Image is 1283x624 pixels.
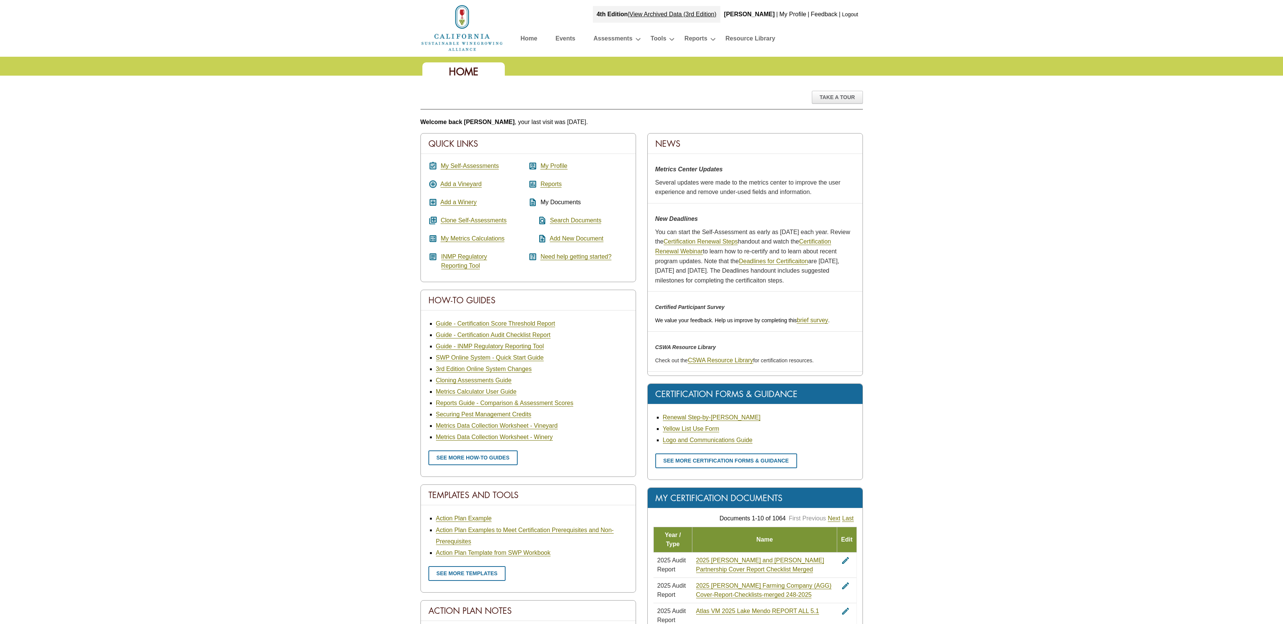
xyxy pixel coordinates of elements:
[841,581,850,590] i: edit
[521,33,537,47] a: Home
[441,217,506,224] a: Clone Self-Assessments
[812,91,863,104] div: Take A Tour
[540,253,611,260] a: Need help getting started?
[655,238,831,255] a: Certification Renewal Webinar
[428,216,437,225] i: queue
[648,133,863,154] div: News
[724,11,775,17] b: [PERSON_NAME]
[436,411,532,418] a: Securing Pest Management Credits
[428,180,437,189] i: add_circle
[802,515,826,522] a: Previous
[436,332,551,338] a: Guide - Certification Audit Checklist Report
[428,566,506,581] a: See more templates
[436,434,553,441] a: Metrics Data Collection Worksheet - Winery
[655,166,723,172] strong: Metrics Center Updates
[540,199,581,205] span: My Documents
[436,527,614,545] a: Action Plan Examples to Meet Certification Prerequisites and Non-Prerequisites
[593,33,632,47] a: Assessments
[528,180,537,189] i: assessment
[655,453,797,468] a: See more certification forms & guidance
[789,515,801,522] a: First
[428,234,437,243] i: calculate
[655,227,855,286] p: You can start the Self-Assessment as early as [DATE] each year. Review the handout and watch the ...
[528,234,547,243] i: note_add
[436,515,492,522] a: Action Plan Example
[436,422,558,429] a: Metrics Data Collection Worksheet - Vineyard
[841,582,850,589] a: edit
[436,400,574,407] a: Reports Guide - Comparison & Assessment Scores
[593,6,720,23] div: |
[692,527,837,552] td: Name
[540,181,562,188] a: Reports
[436,377,512,384] a: Cloning Assessments Guide
[528,252,537,261] i: help_center
[684,33,707,47] a: Reports
[657,608,686,623] span: 2025 Audit Report
[696,582,832,598] a: 2025 [PERSON_NAME] Farming Company (AGG) Cover-Report-Checklists-merged 248-2025
[655,304,725,310] em: Certified Participant Survey
[651,33,666,47] a: Tools
[696,557,824,573] a: 2025 [PERSON_NAME] and [PERSON_NAME] Partnership Cover Report Checklist Merged
[528,161,537,171] i: account_box
[441,199,477,206] a: Add a Winery
[655,216,698,222] strong: New Deadlines
[657,582,686,598] span: 2025 Audit Report
[696,608,819,615] a: Atlas VM 2025 Lake Mendo REPORT ALL 5.1
[779,11,806,17] a: My Profile
[428,252,437,261] i: article
[421,290,636,310] div: How-To Guides
[428,198,437,207] i: add_box
[664,238,738,245] a: Certification Renewal Steps
[841,557,850,563] a: edit
[528,216,547,225] i: find_in_page
[420,117,863,127] p: , your last visit was [DATE].
[555,33,575,47] a: Events
[648,384,863,404] div: Certification Forms & Guidance
[421,133,636,154] div: Quick Links
[688,357,753,364] a: CSWA Resource Library
[421,485,636,505] div: Templates And Tools
[838,6,841,23] div: |
[663,414,761,421] a: Renewal Step-by-[PERSON_NAME]
[420,4,504,52] img: logo_cswa2x.png
[837,527,856,552] td: Edit
[441,253,487,269] a: INMP RegulatoryReporting Tool
[528,198,537,207] i: description
[648,488,863,508] div: My Certification Documents
[550,217,601,224] a: Search Documents
[428,450,518,465] a: See more how-to guides
[797,317,828,324] a: brief survey
[655,357,814,363] span: Check out the for certification resources.
[726,33,776,47] a: Resource Library
[655,344,716,350] em: CSWA Resource Library
[842,515,853,522] a: Last
[807,6,810,23] div: |
[663,425,720,432] a: Yellow List Use Form
[449,65,478,78] span: Home
[653,527,692,552] td: Year / Type
[436,354,544,361] a: SWP Online System - Quick Start Guide
[420,24,504,31] a: Home
[811,11,837,17] a: Feedback
[657,557,686,573] span: 2025 Audit Report
[841,608,850,614] a: edit
[420,119,515,125] b: Welcome back [PERSON_NAME]
[828,515,840,522] a: Next
[776,6,779,23] div: |
[655,317,830,323] span: We value your feedback. Help us improve by completing this .
[655,179,841,196] span: Several updates were made to the metrics center to improve the user experience and remove under-u...
[436,549,551,556] a: Action Plan Template from SWP Workbook
[428,161,437,171] i: assignment_turned_in
[540,163,567,169] a: My Profile
[441,181,482,188] a: Add a Vineyard
[436,343,544,350] a: Guide - INMP Regulatory Reporting Tool
[630,11,717,17] a: View Archived Data (3rd Edition)
[421,601,636,621] div: Action Plan Notes
[550,235,603,242] a: Add New Document
[441,163,499,169] a: My Self-Assessments
[436,320,555,327] a: Guide - Certification Score Threshold Report
[841,607,850,616] i: edit
[436,366,532,373] a: 3rd Edition Online System Changes
[841,556,850,565] i: edit
[720,515,786,522] span: Documents 1-10 of 1064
